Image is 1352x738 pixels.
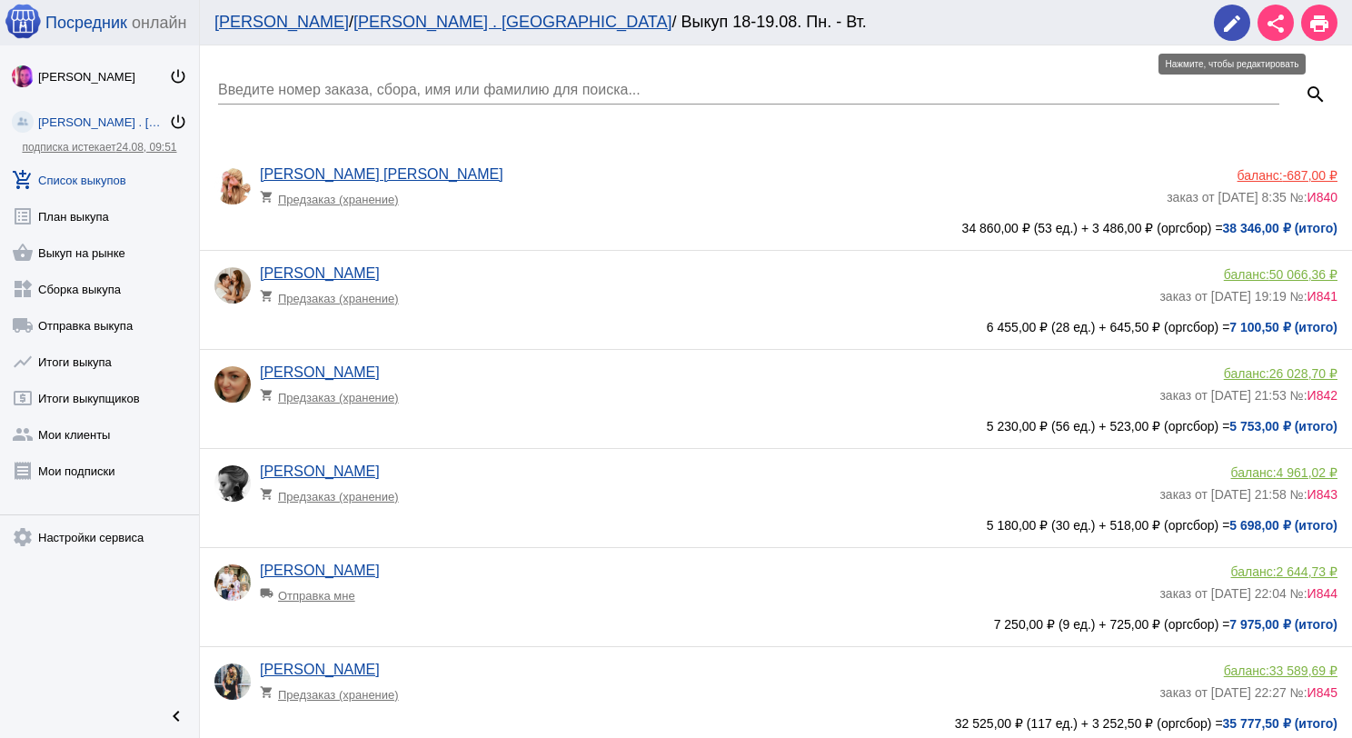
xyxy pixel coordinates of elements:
a: [PERSON_NAME] [PERSON_NAME] [260,166,503,182]
div: Предзаказ (хранение) [260,282,410,305]
mat-icon: power_settings_new [169,67,187,85]
img: VyevhIhXUBGJuqPzIXZ0vD-_axNkIDE5xpnKykm7fq11-o9OrbMsybiMqzlFUJnAuAs7bt1ozs1z9-IM4AfpKB-L.jpg [214,564,251,601]
mat-icon: add_shopping_cart [12,169,34,191]
img: apple-icon-60x60.png [5,3,41,39]
span: -687,00 ₽ [1283,168,1337,183]
a: [PERSON_NAME] [260,364,380,380]
mat-icon: shopping_cart [260,289,278,303]
img: aCVqTDZenoBfl6v_qWDcIofiBHVu5uxJfPNv9WsMS2KeREiEpFR6GbS6HGEkgYvt5kZD5LkmkBn1hm8QspLKlgAU.jpg [214,168,251,204]
span: Посредник [45,14,127,33]
div: / / Выкуп 18-19.08. Пн. - Вт. [214,13,1196,32]
div: 7 250,00 ₽ (9 ед.) + 725,00 ₽ (оргсбор) = [214,617,1337,632]
div: заказ от [DATE] 19:19 №: [1159,282,1337,304]
span: онлайн [132,14,186,33]
b: 38 346,00 ₽ (итого) [1223,221,1337,235]
div: Предзаказ (хранение) [260,381,410,404]
div: 5 230,00 ₽ (56 ед.) + 523,00 ₽ (оргсбор) = [214,419,1337,434]
div: заказ от [DATE] 22:04 №: [1159,579,1337,601]
mat-icon: shopping_cart [260,685,278,699]
div: заказ от [DATE] 21:53 №: [1159,381,1337,403]
a: [PERSON_NAME] [260,563,380,578]
mat-icon: print [1308,13,1330,35]
b: 5 753,00 ₽ (итого) [1229,419,1337,434]
span: И843 [1307,487,1337,502]
mat-icon: search [1305,84,1327,105]
span: 2 644,73 ₽ [1277,564,1337,579]
img: e78SHcMQxUdyZPSmMuqhNNSihG5qwqpCvo9g4MOCF4FTeRBVJFDFa5Ue9I0hMuL5lN3RLiAO5xl6ZtzinHj_WwJj.jpg [214,267,251,304]
div: заказ от [DATE] 22:27 №: [1159,678,1337,700]
div: 5 180,00 ₽ (30 ед.) + 518,00 ₽ (оргсбор) = [214,518,1337,533]
b: 5 698,00 ₽ (итого) [1229,518,1337,533]
div: заказ от [DATE] 21:58 №: [1159,480,1337,502]
span: И841 [1307,289,1337,304]
mat-icon: shopping_cart [260,190,278,204]
div: баланс: [1159,663,1337,678]
span: И842 [1307,388,1337,403]
a: [PERSON_NAME] [260,464,380,479]
mat-icon: group [12,424,34,445]
div: 34 860,00 ₽ (53 ед.) + 3 486,00 ₽ (оргсбор) = [214,221,1337,235]
a: [PERSON_NAME] [214,13,349,31]
mat-icon: list_alt [12,205,34,227]
mat-icon: local_atm [12,387,34,409]
span: 26 028,70 ₽ [1269,366,1337,381]
mat-icon: shopping_basket [12,242,34,264]
mat-icon: widgets [12,278,34,300]
div: [PERSON_NAME] [38,70,169,84]
div: Предзаказ (хранение) [260,678,410,702]
img: 9bX9eWR0xDgCiTIhQTzpvXJIoeDPQLXe9CHnn3Gs1PGb3J-goD_dDXIagjGUYbFRmMTp9d7qhpcK6TVyPhbmsz2d.jpg [214,465,251,502]
div: Отправка мне [260,579,410,603]
img: 73xLq58P2BOqs-qIllg3xXCtabieAB0OMVER0XTxHpc0AjG-Rb2SSuXsq4It7hEfqgBcQNho.jpg [12,65,34,87]
div: заказ от [DATE] 8:35 №: [1167,183,1337,204]
div: баланс: [1159,267,1337,282]
div: баланс: [1159,465,1337,480]
mat-icon: local_shipping [260,586,278,600]
b: 35 777,50 ₽ (итого) [1223,716,1337,731]
div: баланс: [1159,366,1337,381]
a: [PERSON_NAME] [260,662,380,677]
div: [PERSON_NAME] . [GEOGRAPHIC_DATA] [38,115,169,129]
input: Введите номер заказа, сбора, имя или фамилию для поиска... [218,82,1279,98]
span: 33 589,69 ₽ [1269,663,1337,678]
mat-icon: edit [1221,13,1243,35]
b: 7 975,00 ₽ (итого) [1229,617,1337,632]
span: 4 961,02 ₽ [1277,465,1337,480]
mat-icon: power_settings_new [169,113,187,131]
span: И840 [1307,190,1337,204]
a: [PERSON_NAME] [260,265,380,281]
img: community_200.png [12,111,34,133]
div: Предзаказ (хранение) [260,183,410,206]
mat-icon: local_shipping [12,314,34,336]
mat-icon: show_chart [12,351,34,373]
span: 50 066,36 ₽ [1269,267,1337,282]
span: 24.08, 09:51 [116,141,177,154]
span: И844 [1307,586,1337,601]
mat-icon: chevron_left [165,705,187,727]
div: баланс: [1167,168,1337,183]
b: 7 100,50 ₽ (итого) [1229,320,1337,334]
div: Предзаказ (хранение) [260,480,410,504]
mat-icon: share [1265,13,1287,35]
a: подписка истекает24.08, 09:51 [22,141,176,154]
mat-icon: settings [12,526,34,548]
a: [PERSON_NAME] . [GEOGRAPHIC_DATA] [353,13,671,31]
mat-icon: shopping_cart [260,487,278,501]
div: 32 525,00 ₽ (117 ед.) + 3 252,50 ₽ (оргсбор) = [214,716,1337,731]
div: баланс: [1159,564,1337,579]
mat-icon: receipt [12,460,34,482]
img: -b3CGEZm7JiWNz4MSe0vK8oszDDqK_yjx-I-Zpe58LR35vGIgXxFA2JGcGbEMVaWNP5BujAwwLFBmyesmt8751GY.jpg [214,663,251,700]
div: 6 455,00 ₽ (28 ед.) + 645,50 ₽ (оргсбор) = [214,320,1337,334]
img: lTMkEctRifZclLSmMfjPiqPo9_IitIQc7Zm9_kTpSvtuFf7FYwI_Wl6KSELaRxoJkUZJMTCIoWL9lUW6Yz6GDjvR.jpg [214,366,251,403]
mat-icon: shopping_cart [260,388,278,402]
